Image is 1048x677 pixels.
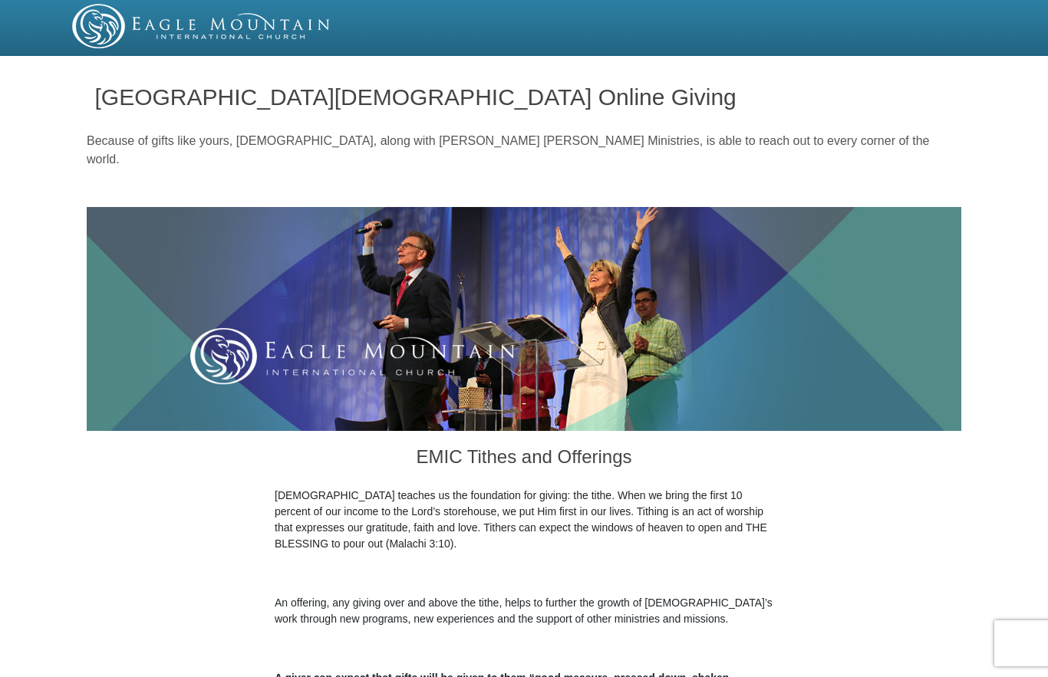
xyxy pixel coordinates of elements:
p: An offering, any giving over and above the tithe, helps to further the growth of [DEMOGRAPHIC_DAT... [275,595,773,627]
h3: EMIC Tithes and Offerings [275,431,773,488]
img: EMIC [72,4,331,48]
p: [DEMOGRAPHIC_DATA] teaches us the foundation for giving: the tithe. When we bring the first 10 pe... [275,488,773,552]
p: Because of gifts like yours, [DEMOGRAPHIC_DATA], along with [PERSON_NAME] [PERSON_NAME] Ministrie... [87,132,961,169]
h1: [GEOGRAPHIC_DATA][DEMOGRAPHIC_DATA] Online Giving [95,84,954,110]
